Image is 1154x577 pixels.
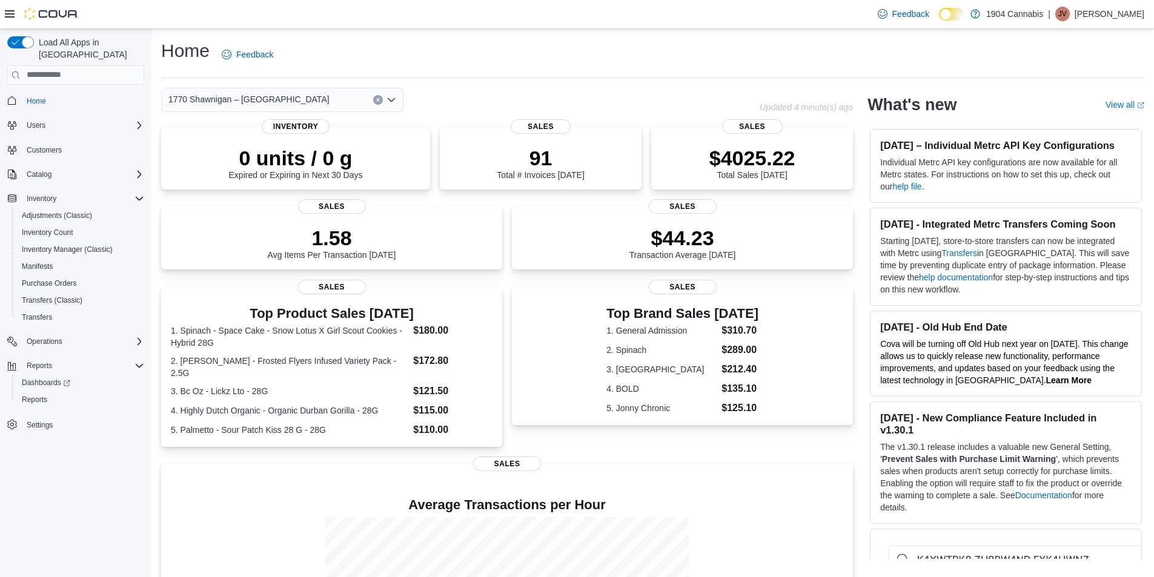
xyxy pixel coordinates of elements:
[880,218,1132,230] h3: [DATE] - Integrated Metrc Transfers Coming Soon
[27,96,46,106] span: Home
[268,226,396,260] div: Avg Items Per Transaction [DATE]
[880,139,1132,151] h3: [DATE] – Individual Metrc API Key Configurations
[17,259,58,274] a: Manifests
[22,358,144,373] span: Reports
[2,415,149,433] button: Settings
[17,225,78,240] a: Inventory Count
[413,423,492,437] dd: $110.00
[2,92,149,110] button: Home
[27,170,51,179] span: Catalog
[1055,7,1070,21] div: Jeffrey Villeneuve
[373,95,383,105] button: Clear input
[12,258,149,275] button: Manifests
[880,339,1128,385] span: Cova will be turning off Old Hub next year on [DATE]. This change allows us to quickly release ne...
[12,275,149,292] button: Purchase Orders
[880,321,1132,333] h3: [DATE] - Old Hub End Date
[34,36,144,61] span: Load All Apps in [GEOGRAPHIC_DATA]
[880,235,1132,295] p: Starting [DATE], store-to-store transfers can now be integrated with Metrc using in [GEOGRAPHIC_D...
[171,404,408,417] dt: 4. Highly Dutch Organic - Organic Durban Gorilla - 28G
[2,357,149,374] button: Reports
[22,418,58,432] a: Settings
[217,42,278,67] a: Feedback
[17,242,144,257] span: Inventory Manager (Classic)
[722,119,783,134] span: Sales
[27,361,52,371] span: Reports
[27,120,45,130] span: Users
[171,306,492,321] h3: Top Product Sales [DATE]
[22,228,73,237] span: Inventory Count
[497,146,584,180] div: Total # Invoices [DATE]
[12,391,149,408] button: Reports
[17,225,144,240] span: Inventory Count
[22,94,51,108] a: Home
[17,208,144,223] span: Adjustments (Classic)
[298,199,366,214] span: Sales
[1058,7,1067,21] span: JV
[1075,7,1144,21] p: [PERSON_NAME]
[873,2,934,26] a: Feedback
[17,208,97,223] a: Adjustments (Classic)
[22,358,57,373] button: Reports
[12,207,149,224] button: Adjustments (Classic)
[22,417,144,432] span: Settings
[17,392,52,407] a: Reports
[22,395,47,404] span: Reports
[721,381,758,396] dd: $135.10
[386,95,396,105] button: Open list of options
[939,8,964,21] input: Dark Mode
[721,401,758,415] dd: $125.10
[22,191,144,206] span: Inventory
[17,293,144,308] span: Transfers (Classic)
[17,375,75,390] a: Dashboards
[709,146,795,170] p: $4025.22
[22,118,50,133] button: Users
[649,199,717,214] span: Sales
[629,226,736,250] p: $44.23
[892,182,921,191] a: help file
[17,392,144,407] span: Reports
[22,93,144,108] span: Home
[22,295,82,305] span: Transfers (Classic)
[2,166,149,183] button: Catalog
[606,383,717,395] dt: 4. BOLD
[17,259,144,274] span: Manifests
[17,242,118,257] a: Inventory Manager (Classic)
[22,118,144,133] span: Users
[27,194,56,203] span: Inventory
[12,374,149,391] a: Dashboards
[413,323,492,338] dd: $180.00
[413,403,492,418] dd: $115.00
[22,279,77,288] span: Purchase Orders
[262,119,330,134] span: Inventory
[413,354,492,368] dd: $172.80
[22,378,70,387] span: Dashboards
[941,248,977,258] a: Transfers
[17,276,144,291] span: Purchase Orders
[606,344,717,356] dt: 2. Spinach
[880,441,1132,513] p: The v1.30.1 release includes a valuable new General Setting, ' ', which prevents sales when produ...
[473,457,541,471] span: Sales
[268,226,396,250] p: 1.58
[22,245,113,254] span: Inventory Manager (Classic)
[22,167,144,182] span: Catalog
[721,362,758,377] dd: $212.40
[12,224,149,241] button: Inventory Count
[161,39,210,63] h1: Home
[22,211,92,220] span: Adjustments (Classic)
[2,190,149,207] button: Inventory
[880,156,1132,193] p: Individual Metrc API key configurations are now available for all Metrc states. For instructions ...
[17,310,57,325] a: Transfers
[760,102,853,112] p: Updated 4 minute(s) ago
[24,8,79,20] img: Cova
[709,146,795,180] div: Total Sales [DATE]
[1015,490,1072,500] a: Documentation
[1046,375,1092,385] a: Learn More
[22,334,67,349] button: Operations
[629,226,736,260] div: Transaction Average [DATE]
[721,343,758,357] dd: $289.00
[1137,102,1144,109] svg: External link
[17,310,144,325] span: Transfers
[27,420,53,430] span: Settings
[497,146,584,170] p: 91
